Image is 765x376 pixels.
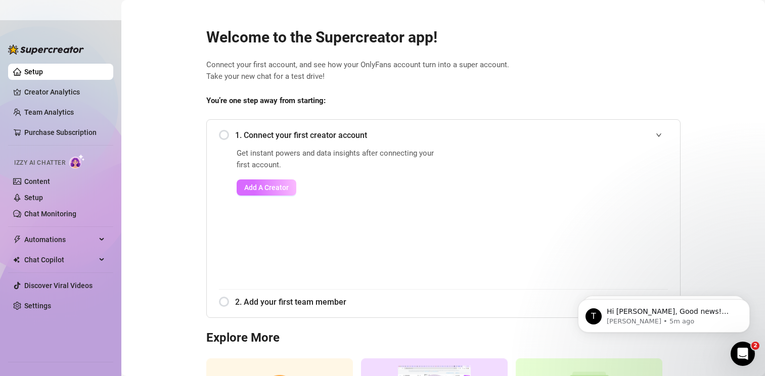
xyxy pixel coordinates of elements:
[24,108,74,116] a: Team Analytics
[237,179,440,196] a: Add A Creator
[237,148,440,171] span: Get instant powers and data insights after connecting your first account.
[206,59,681,83] span: Connect your first account, and see how your OnlyFans account turn into a super account. Take you...
[235,129,668,142] span: 1. Connect your first creator account
[8,44,84,55] img: logo-BBDzfeDw.svg
[13,236,21,244] span: thunderbolt
[466,148,668,277] iframe: Add Creators
[24,302,51,310] a: Settings
[751,342,759,350] span: 2
[731,342,755,366] iframe: Intercom live chat
[24,68,43,76] a: Setup
[24,124,105,140] a: Purchase Subscription
[13,256,20,263] img: Chat Copilot
[24,231,96,248] span: Automations
[24,194,43,202] a: Setup
[24,210,76,218] a: Chat Monitoring
[656,132,662,138] span: expanded
[219,290,668,314] div: 2. Add your first team member
[219,123,668,148] div: 1. Connect your first creator account
[24,84,105,100] a: Creator Analytics
[206,96,326,105] strong: You’re one step away from starting:
[563,278,765,349] iframe: Intercom notifications message
[237,179,296,196] button: Add A Creator
[24,177,50,185] a: Content
[69,154,85,169] img: AI Chatter
[244,183,289,192] span: Add A Creator
[206,330,681,346] h3: Explore More
[24,281,93,290] a: Discover Viral Videos
[24,252,96,268] span: Chat Copilot
[235,296,668,308] span: 2. Add your first team member
[14,158,65,168] span: Izzy AI Chatter
[206,28,681,47] h2: Welcome to the Supercreator app!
